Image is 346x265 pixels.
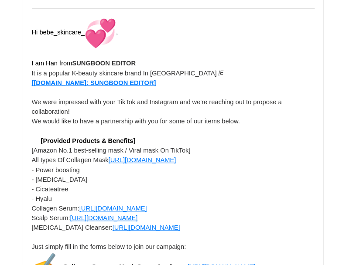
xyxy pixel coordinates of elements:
span: [URL][DOMAIN_NAME] [79,205,147,212]
span: Scalp Serum: [32,214,70,221]
span: [URL][DOMAIN_NAME] [113,224,180,231]
span: [URL][DOMAIN_NAME] [108,156,176,163]
span: ​ [32,136,39,143]
span: [URL][DOMAIN_NAME] [70,214,137,221]
div: Tiện ích trò chuyện [302,223,346,265]
span: Just simply fill in the forms below to join our campaign: [32,243,186,250]
a: [URL][DOMAIN_NAME] [70,214,137,222]
span: [MEDICAL_DATA] Cleanser: [32,224,113,231]
span: ​[[DOMAIN_NAME]: SUNGBOON EDITOR] [32,79,156,86]
img: 💞 [85,17,116,49]
span: It is a popular K-beauty skincare brand In [GEOGRAPHIC_DATA] ​ [32,70,219,77]
span: All types Of Collagen Mask [32,156,109,163]
span: ​ [Provided Products & Benefits] [39,137,136,144]
a: ​[[DOMAIN_NAME]: SUNGBOON EDITOR] [32,78,156,87]
span: We would like to have a partnership with you for some of our items below. [32,118,240,125]
span: - Cica [32,186,69,193]
span: - [MEDICAL_DATA] [32,176,87,183]
iframe: Chat Widget [302,223,346,265]
span: - Power boosting [32,166,80,173]
span: [Amazon No.1 best-selling mask / Viral mask On TikTok] [32,147,191,154]
span: - Hyalu [32,195,52,202]
span: Collagen Serum: [32,205,79,212]
a: [URL][DOMAIN_NAME] [113,223,180,231]
a: [URL][DOMAIN_NAME] [108,156,176,164]
span: teatree [48,186,69,193]
span: Hi bebe_skincare_ , [32,29,118,36]
a: [URL][DOMAIN_NAME] [79,204,147,212]
span: SUNGBOON EDITOR [72,60,136,67]
span: We were impressed with your TikTok and Instagram and we're reaching out to propose a collaboration! [32,99,284,115]
span: I am Han from [32,60,72,67]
